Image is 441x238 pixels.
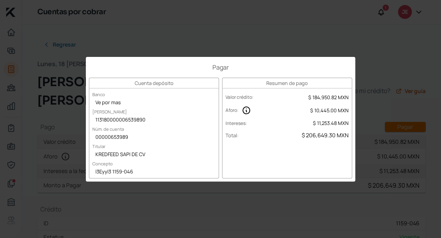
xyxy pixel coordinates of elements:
div: Ve por mas [89,97,219,109]
label: Núm. de cuenta [89,123,127,135]
div: 113180000006539890 [89,115,219,126]
label: Intereses : [226,120,247,126]
label: Aforo : [226,107,239,113]
h3: Resumen de pago [222,78,352,88]
label: [PERSON_NAME] [89,106,130,118]
label: Total : [226,132,239,139]
span: $ 206,649.30 MXN [302,131,349,139]
label: Banco [89,88,108,100]
h1: Pagar [89,63,352,72]
span: $ 10,445.00 MXN [310,107,349,114]
div: l3Eyyl3 1159-046 [89,166,219,178]
label: Titular [89,140,109,152]
span: $ 184,950.82 MXN [308,94,349,101]
h3: Cuenta depósito [89,78,219,88]
div: KREDFEED SAPI DE CV [89,149,219,161]
span: $ 11,253.48 MXN [313,120,349,126]
div: 00000653989 [89,132,219,143]
label: Concepto [89,158,116,170]
label: Valor crédito : [226,94,254,100]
